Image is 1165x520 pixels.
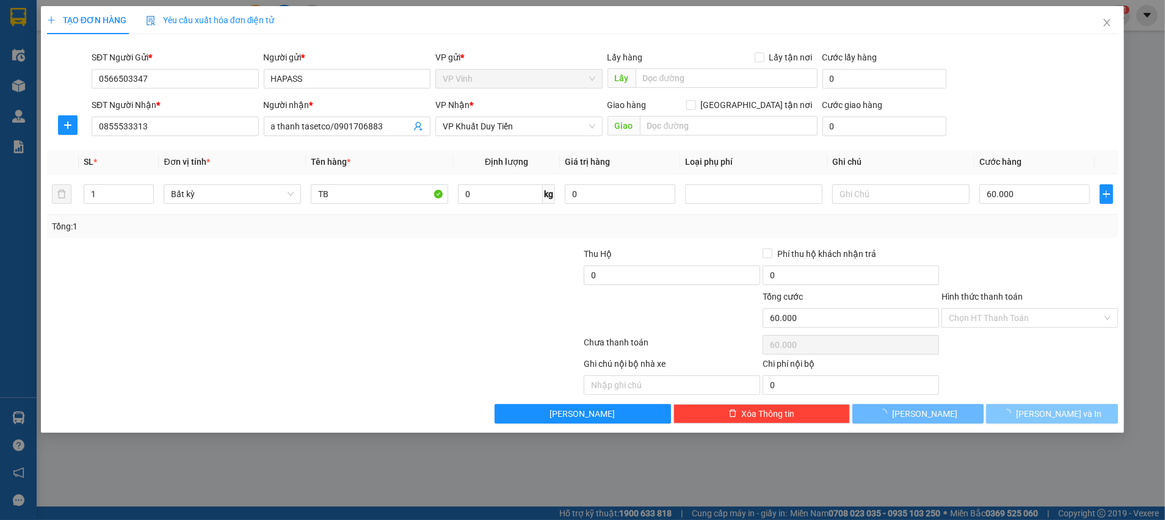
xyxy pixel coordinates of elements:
[164,157,209,167] span: Đơn vị tính
[52,220,450,233] div: Tổng: 1
[435,51,603,64] div: VP gửi
[1016,407,1101,421] span: [PERSON_NAME] và In
[47,15,126,25] span: TẠO ĐƠN HÀNG
[582,336,761,357] div: Chưa thanh toán
[608,68,636,88] span: Lấy
[673,404,850,424] button: deleteXóa Thông tin
[986,404,1118,424] button: [PERSON_NAME] và In
[1003,409,1016,417] span: loading
[763,357,939,375] div: Chi phí nội bộ
[443,117,595,135] span: VP Khuất Duy Tiến
[822,52,877,62] label: Cước lấy hàng
[495,404,671,424] button: [PERSON_NAME]
[832,184,970,204] input: Ghi Chú
[892,407,957,421] span: [PERSON_NAME]
[15,88,116,109] b: GỬI : VP Vinh
[550,407,615,421] span: [PERSON_NAME]
[443,70,595,88] span: VP Vinh
[1100,189,1112,199] span: plus
[171,185,294,203] span: Bất kỳ
[584,249,612,259] span: Thu Hộ
[264,98,431,112] div: Người nhận
[608,116,640,135] span: Giao
[608,52,643,62] span: Lấy hàng
[584,375,760,395] input: Nhập ghi chú
[543,184,555,204] span: kg
[1090,6,1124,40] button: Close
[565,157,610,167] span: Giá trị hàng
[565,184,675,204] input: 0
[764,51,818,64] span: Lấy tận nơi
[942,292,1023,302] label: Hình thức thanh toán
[264,51,431,64] div: Người gửi
[680,150,827,174] th: Loại phụ phí
[47,16,56,24] span: plus
[696,98,818,112] span: [GEOGRAPHIC_DATA] tận nơi
[311,184,448,204] input: VD: Bàn, Ghế
[15,15,76,76] img: logo.jpg
[822,100,883,110] label: Cước giao hàng
[59,120,77,130] span: plus
[584,357,760,375] div: Ghi chú nội bộ nhà xe
[114,45,510,60] li: Hotline: 02386655777, 02462925925, 0944789456
[608,100,647,110] span: Giao hàng
[827,150,974,174] th: Ghi chú
[146,15,275,25] span: Yêu cầu xuất hóa đơn điện tử
[822,117,946,136] input: Cước giao hàng
[84,157,93,167] span: SL
[822,69,946,88] input: Cước lấy hàng
[742,407,795,421] span: Xóa Thông tin
[852,404,984,424] button: [PERSON_NAME]
[92,51,259,64] div: SĐT Người Gửi
[311,157,350,167] span: Tên hàng
[146,16,156,26] img: icon
[728,409,737,419] span: delete
[52,184,71,204] button: delete
[636,68,818,88] input: Dọc đường
[413,121,423,131] span: user-add
[1100,184,1113,204] button: plus
[114,30,510,45] li: [PERSON_NAME], [PERSON_NAME]
[92,98,259,112] div: SĐT Người Nhận
[879,409,892,417] span: loading
[763,292,803,302] span: Tổng cước
[435,100,470,110] span: VP Nhận
[979,157,1022,167] span: Cước hàng
[640,116,818,135] input: Dọc đường
[772,247,881,261] span: Phí thu hộ khách nhận trả
[485,157,528,167] span: Định lượng
[58,115,78,135] button: plus
[1102,18,1112,27] span: close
